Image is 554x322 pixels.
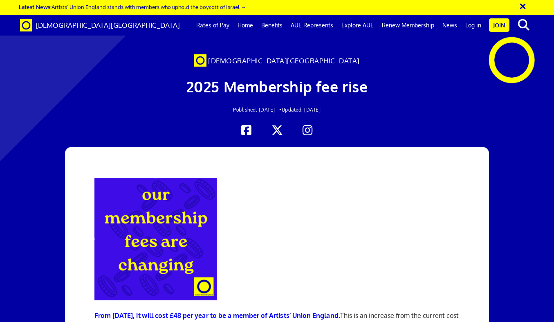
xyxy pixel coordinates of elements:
a: Latest News:Artists’ Union England stands with members who uphold the boycott of Israel → [19,3,246,10]
span: [DEMOGRAPHIC_DATA][GEOGRAPHIC_DATA] [36,21,180,29]
span: 2025 Membership fee rise [186,77,368,96]
span: [DEMOGRAPHIC_DATA][GEOGRAPHIC_DATA] [208,56,360,65]
strong: From [DATE], it will cost £48 per year to be a member of Artists’ Union England. [94,311,340,320]
strong: Latest News: [19,3,52,10]
h2: Updated: [DATE] [108,107,446,112]
span: Published: [DATE] • [233,107,282,113]
a: Log in [461,15,485,36]
a: Renew Membership [378,15,438,36]
button: search [511,16,536,34]
a: Join [489,18,509,32]
a: Benefits [257,15,287,36]
a: AUE Represents [287,15,337,36]
a: Home [233,15,257,36]
a: Explore AUE [337,15,378,36]
a: Brand [DEMOGRAPHIC_DATA][GEOGRAPHIC_DATA] [14,15,186,36]
a: News [438,15,461,36]
a: Rates of Pay [192,15,233,36]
